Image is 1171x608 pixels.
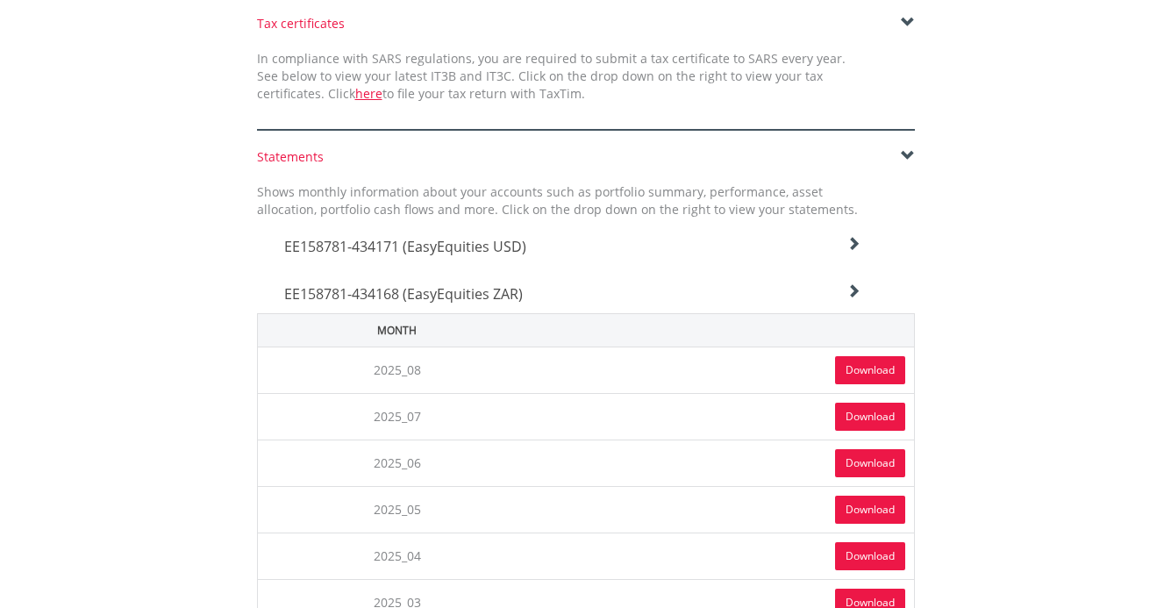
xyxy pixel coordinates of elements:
span: EE158781-434168 (EasyEquities ZAR) [284,284,523,304]
td: 2025_08 [257,347,537,393]
span: Click to file your tax return with TaxTim. [328,85,585,102]
th: Month [257,313,537,347]
div: Shows monthly information about your accounts such as portfolio summary, performance, asset alloc... [244,183,871,218]
td: 2025_06 [257,440,537,486]
a: Download [835,496,905,524]
td: 2025_07 [257,393,537,440]
span: EE158781-434171 (EasyEquities USD) [284,237,526,256]
a: Download [835,403,905,431]
div: Tax certificates [257,15,915,32]
div: Statements [257,148,915,166]
a: here [355,85,382,102]
span: In compliance with SARS regulations, you are required to submit a tax certificate to SARS every y... [257,50,846,102]
a: Download [835,542,905,570]
a: Download [835,356,905,384]
a: Download [835,449,905,477]
td: 2025_04 [257,533,537,579]
td: 2025_05 [257,486,537,533]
